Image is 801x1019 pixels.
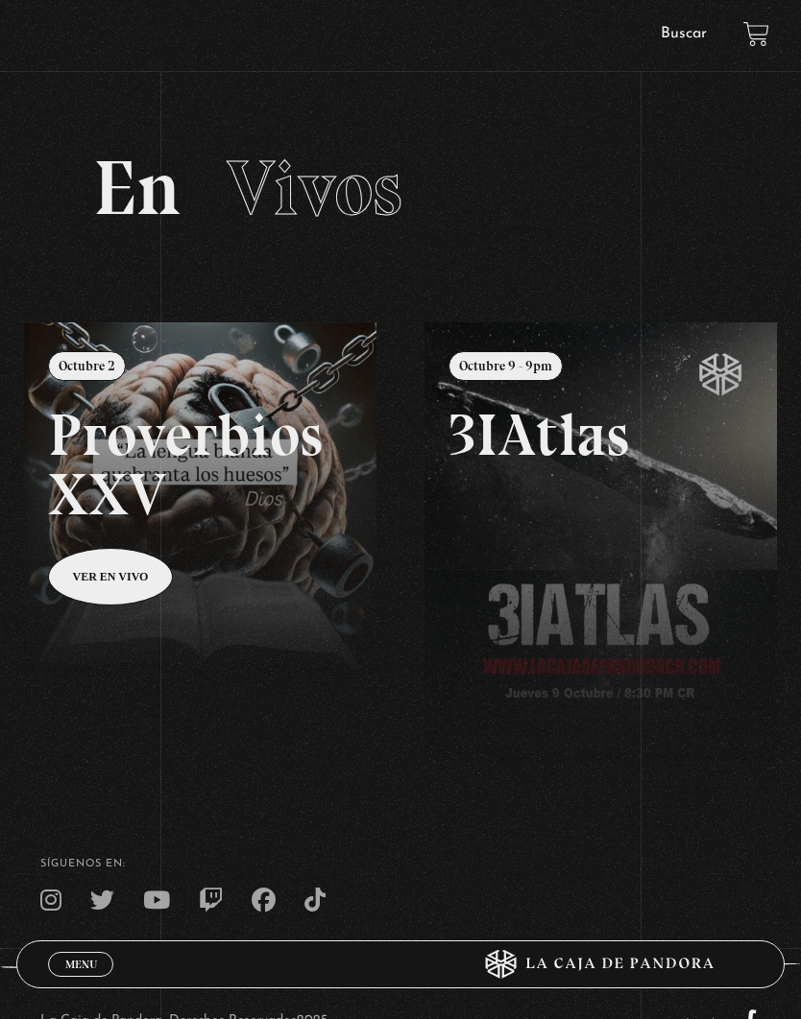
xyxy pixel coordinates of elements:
span: Menu [65,959,97,970]
a: Buscar [661,26,707,41]
span: Vivos [227,142,402,234]
span: Cerrar [59,975,104,988]
h2: En [93,150,709,226]
a: View your shopping cart [743,21,769,47]
h4: SÍguenos en: [40,859,762,869]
